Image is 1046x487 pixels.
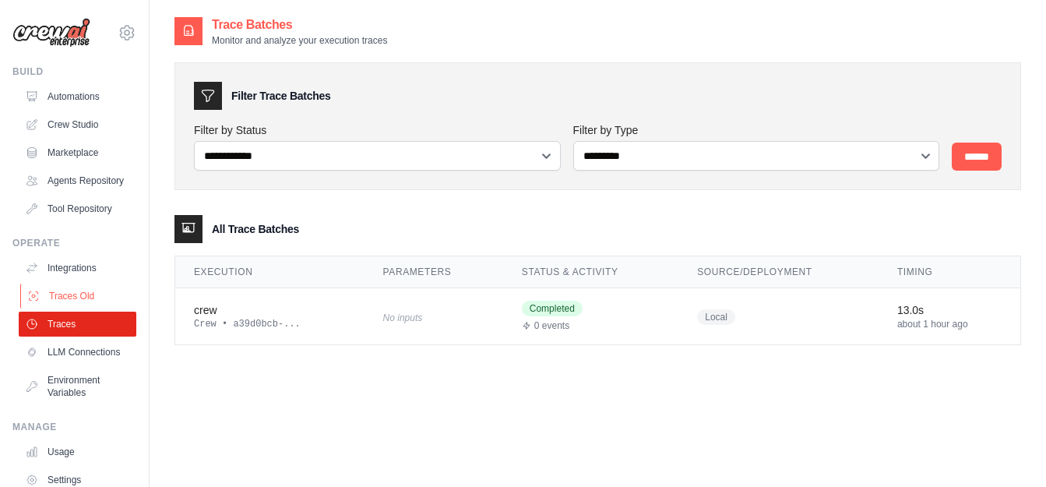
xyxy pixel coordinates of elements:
[897,318,1002,330] div: about 1 hour ago
[678,256,879,288] th: Source/Deployment
[19,168,136,193] a: Agents Repository
[697,309,735,325] span: Local
[12,18,90,48] img: Logo
[534,319,569,332] span: 0 events
[19,368,136,405] a: Environment Variables
[175,288,1020,345] tr: View details for crew execution
[212,221,299,237] h3: All Trace Batches
[212,16,387,34] h2: Trace Batches
[19,256,136,281] a: Integrations
[383,312,423,323] span: No inputs
[175,256,365,288] th: Execution
[503,256,678,288] th: Status & Activity
[12,65,136,78] div: Build
[12,421,136,433] div: Manage
[19,340,136,365] a: LLM Connections
[19,84,136,109] a: Automations
[19,112,136,137] a: Crew Studio
[194,302,346,318] div: crew
[19,312,136,337] a: Traces
[212,34,387,47] p: Monitor and analyze your execution traces
[383,306,484,327] div: No inputs
[897,302,1002,318] div: 13.0s
[365,256,503,288] th: Parameters
[20,284,138,309] a: Traces Old
[522,301,583,316] span: Completed
[231,88,330,104] h3: Filter Trace Batches
[879,256,1020,288] th: Timing
[194,318,346,330] div: Crew • a39d0bcb-...
[573,122,940,138] label: Filter by Type
[19,439,136,464] a: Usage
[12,237,136,249] div: Operate
[19,140,136,165] a: Marketplace
[19,196,136,221] a: Tool Repository
[194,122,561,138] label: Filter by Status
